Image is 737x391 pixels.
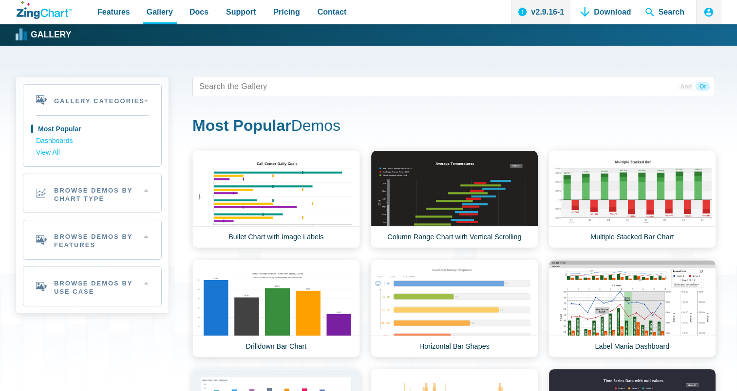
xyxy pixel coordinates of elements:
[36,147,149,159] a: View All
[17,1,72,19] a: ZingChart Logo. Click to return to the homepage
[273,5,300,18] span: Pricing
[189,5,208,18] span: Docs
[677,82,696,91] span: And
[371,260,538,357] a: Horizontal Bar Shapes
[23,267,161,306] h2: Browse Demos By Use Case
[192,260,360,357] a: Drilldown Bar Chart
[318,5,347,18] span: Contact
[696,82,710,91] span: Or
[226,5,256,18] span: Support
[17,28,71,42] a: Gallery
[23,220,161,259] h2: Browse Demos By Features
[192,116,715,138] h1: Demos
[147,5,173,18] span: Gallery
[371,150,538,248] a: Column Range Chart with Vertical Scrolling
[31,31,71,39] strong: Gallery
[192,150,360,248] a: Bullet Chart with Image Labels
[548,150,716,248] a: Multiple Stacked Bar Chart
[23,85,161,115] h2: Gallery Categories
[23,174,161,213] h2: Browse Demos By Chart Type
[548,260,716,357] a: Label Mania Dashboard
[97,5,130,18] span: Features
[192,117,291,134] strong: Most Popular
[36,135,149,147] a: Dashboards
[36,124,149,135] a: Most Popular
